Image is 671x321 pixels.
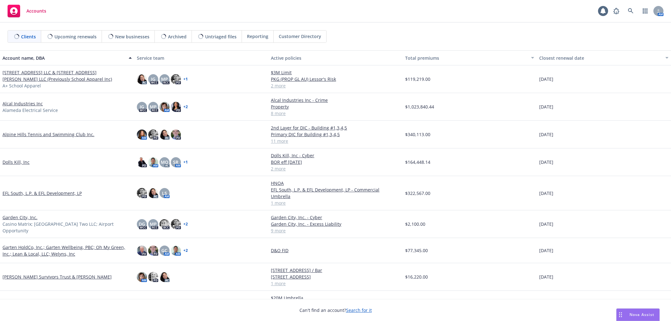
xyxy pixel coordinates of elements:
[539,247,553,254] span: [DATE]
[171,130,181,140] img: photo
[629,312,654,317] span: Nova Assist
[271,97,400,103] a: Alcal Industries Inc - Crime
[183,222,188,226] a: + 2
[405,274,428,280] span: $16,220.00
[3,214,37,221] a: Garden City, Inc.
[271,280,400,287] a: 1 more
[183,249,188,252] a: + 2
[610,5,623,17] a: Report a Bug
[134,50,269,65] button: Service team
[405,76,430,82] span: $119,219.00
[137,157,147,167] img: photo
[268,50,403,65] button: Active policies
[137,188,147,198] img: photo
[3,244,132,257] a: Garten HoldCo, Inc.; Garten Wellbeing, PBC; Oh My Green, Inc.; Lean & Local, LLC; Welyns, Inc
[539,221,553,227] span: [DATE]
[148,188,158,198] img: photo
[137,272,147,282] img: photo
[271,131,400,138] a: Primary DIC for Building #1,3,4,5
[539,103,553,110] span: [DATE]
[405,221,425,227] span: $2,100.00
[148,130,158,140] img: photo
[271,274,400,280] a: [STREET_ADDRESS]
[346,307,372,313] a: Search for it
[539,190,553,196] span: [DATE]
[161,76,168,82] span: MP
[150,221,157,227] span: MP
[271,186,400,200] a: EFL South, L.P. & EFL Development, LP - Commercial Umbrella
[539,76,553,82] span: [DATE]
[183,105,188,109] a: + 2
[159,102,170,112] img: photo
[159,272,170,282] img: photo
[139,221,145,227] span: DG
[3,159,30,165] a: Dolls Kill, Inc
[168,33,187,40] span: Archived
[171,246,181,256] img: photo
[161,159,168,165] span: MQ
[271,82,400,89] a: 2 more
[54,33,97,40] span: Upcoming renewals
[271,221,400,227] a: Garden City, Inc. - Excess Liability
[148,157,158,167] img: photo
[171,74,181,84] img: photo
[537,50,671,65] button: Closest renewal date
[271,55,400,61] div: Active policies
[271,295,400,301] a: $20M Umbrella
[151,76,155,82] span: JG
[271,152,400,159] a: Dolls Kill, Inc - Cyber
[137,74,147,84] img: photo
[3,55,125,61] div: Account name, DBA
[639,5,651,17] a: Switch app
[616,308,660,321] button: Nova Assist
[279,33,321,40] span: Customer Directory
[539,159,553,165] span: [DATE]
[271,138,400,144] a: 11 more
[271,125,400,131] a: 2nd Layer for DIC - Building #1,3,4,5
[271,267,400,274] a: [STREET_ADDRESS] / Bar
[3,100,43,107] a: Alcal Industries Inc
[183,160,188,164] a: + 1
[3,221,132,234] span: Casino Matrix; [GEOGRAPHIC_DATA] Two LLC; Airport Opportunity
[159,219,170,229] img: photo
[405,55,528,61] div: Total premiums
[271,200,400,206] a: 1 more
[21,33,36,40] span: Clients
[26,8,46,14] span: Accounts
[405,190,430,196] span: $322,567.00
[161,247,167,254] span: GC
[173,159,178,165] span: SR
[403,50,537,65] button: Total premiums
[271,227,400,234] a: 9 more
[162,190,167,196] span: LS
[5,2,49,20] a: Accounts
[539,131,553,138] span: [DATE]
[271,76,400,82] a: PKG (PROP GL AU) Lessor's Risk
[150,103,157,110] span: MP
[3,131,94,138] a: Alpine Hills Tennis and Swimming Club Inc.
[171,102,181,112] img: photo
[148,246,158,256] img: photo
[3,107,58,113] span: Alameda Electrical Service
[299,307,372,313] span: Can't find an account?
[115,33,149,40] span: New businesses
[539,274,553,280] span: [DATE]
[183,77,188,81] a: + 1
[271,165,400,172] a: 2 more
[137,246,147,256] img: photo
[159,130,170,140] img: photo
[205,33,237,40] span: Untriaged files
[137,130,147,140] img: photo
[171,219,181,229] img: photo
[271,110,400,117] a: 8 more
[3,190,82,196] a: EFL South, L.P. & EFL Development, LP
[3,69,132,82] a: [STREET_ADDRESS] LLC & [STREET_ADDRESS][PERSON_NAME] LLC (Previously School Apparel Inc)
[271,69,400,76] a: $3M Limit
[148,272,158,282] img: photo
